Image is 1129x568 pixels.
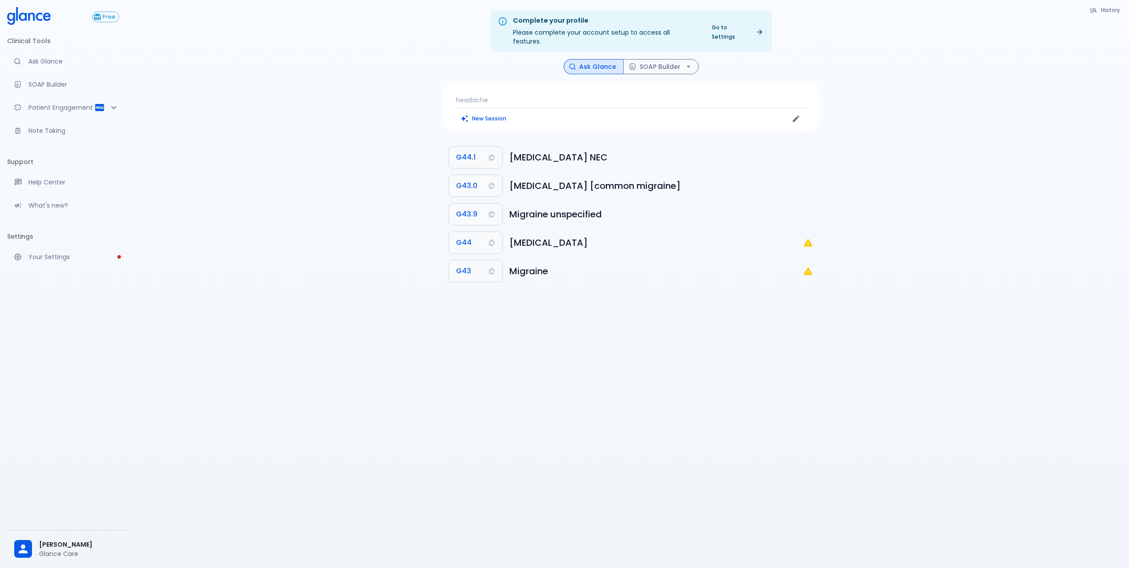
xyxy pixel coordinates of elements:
[789,112,803,125] button: Edit
[456,151,476,164] span: G44.1
[39,540,119,549] span: [PERSON_NAME]
[509,207,813,221] h6: Migraine, unspecified
[1085,4,1125,16] button: History
[449,232,502,253] button: Copy Code G44 to clipboard
[513,16,699,26] div: Complete your profile
[456,208,477,220] span: G43.9
[803,266,813,276] svg: G43: Not a billable code
[449,260,502,282] button: Copy Code G43 to clipboard
[7,151,126,172] li: Support
[456,180,477,192] span: G43.0
[28,201,119,210] p: What's new?
[28,103,94,112] p: Patient Engagement
[28,178,119,187] p: Help Center
[7,121,126,140] a: Advanced note-taking
[28,57,119,66] p: Ask Glance
[7,226,126,247] li: Settings
[7,75,126,94] a: Docugen: Compose a clinical documentation in seconds
[100,14,119,20] span: Free
[623,59,699,75] button: SOAP Builder
[456,236,472,249] span: G44
[449,147,502,168] button: Copy Code G44.1 to clipboard
[456,112,512,125] button: Clears all inputs and results.
[509,264,803,278] h6: Migraine
[509,236,803,250] h6: Other headache syndromes
[803,237,813,248] svg: G44: Not a billable code
[449,175,502,196] button: Copy Code G43.0 to clipboard
[7,196,126,215] div: Recent updates and feature releases
[509,179,813,193] h6: Migraine without aura [common migraine]
[706,21,768,43] a: Go to Settings
[456,265,471,277] span: G43
[7,52,126,71] a: Moramiz: Find ICD10AM codes instantly
[39,549,119,558] p: Glance Care
[7,98,126,117] div: Patient Reports & Referrals
[513,13,699,49] div: Please complete your account setup to access all features.
[28,126,119,135] p: Note Taking
[7,534,126,564] div: [PERSON_NAME]Glance Care
[28,80,119,89] p: SOAP Builder
[7,172,126,192] a: Get help from our support team
[564,59,624,75] button: Ask Glance
[92,12,126,22] a: Click to view or change your subscription
[7,30,126,52] li: Clinical Tools
[449,204,502,225] button: Copy Code G43.9 to clipboard
[92,12,119,22] button: Free
[456,96,806,104] p: headache
[28,252,119,261] p: Your Settings
[7,247,126,267] a: Please complete account setup
[509,150,813,164] h6: Vascular headache, not elsewhere classified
